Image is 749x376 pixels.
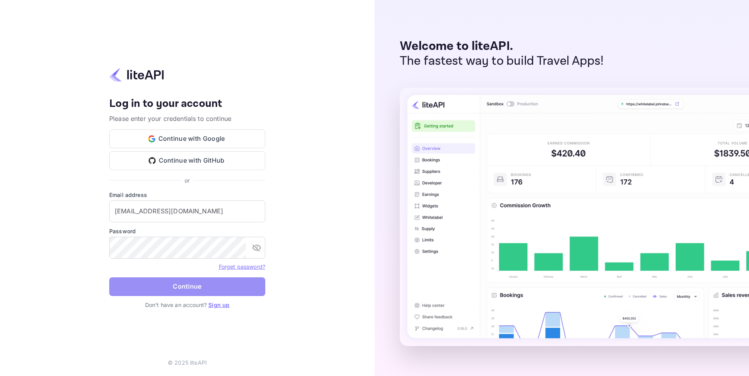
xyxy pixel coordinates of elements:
p: or [185,176,190,184]
label: Email address [109,191,265,199]
p: Don't have an account? [109,301,265,309]
label: Password [109,227,265,235]
button: toggle password visibility [249,240,264,255]
input: Enter your email address [109,200,265,222]
h4: Log in to your account [109,97,265,111]
button: Continue [109,277,265,296]
button: Continue with Google [109,129,265,148]
p: © 2025 liteAPI [168,358,207,367]
p: The fastest way to build Travel Apps! [400,54,604,69]
button: Continue with GitHub [109,151,265,170]
a: Forget password? [219,262,265,270]
a: Sign up [208,302,229,308]
p: Welcome to liteAPI. [400,39,604,54]
a: Forget password? [219,263,265,270]
p: Please enter your credentials to continue [109,114,265,123]
img: liteapi [109,67,164,82]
